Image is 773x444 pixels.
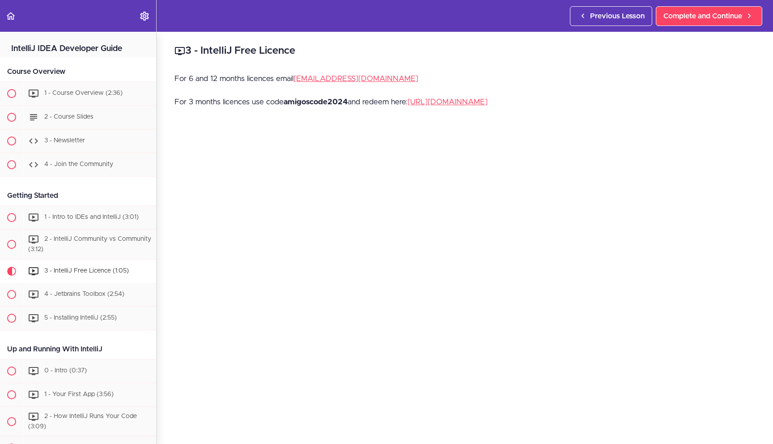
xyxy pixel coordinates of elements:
strong: amigoscode2024 [284,98,348,106]
span: 1 - Intro to IDEs and IntelliJ (3:01) [44,214,139,220]
span: 2 - How IntelliJ Runs Your Code (3:09) [28,413,137,430]
p: For 3 months licences use code and redeem here: [174,95,755,109]
span: Complete and Continue [663,11,742,21]
span: 1 - Your First App (3:56) [44,391,114,397]
a: Previous Lesson [570,6,652,26]
h2: 3 - IntelliJ Free Licence [174,43,755,59]
span: 2 - Course Slides [44,114,93,120]
p: For 6 and 12 months licences email [174,72,755,85]
a: Complete and Continue [656,6,762,26]
svg: Settings Menu [139,11,150,21]
span: 3 - Newsletter [44,137,85,144]
span: 4 - Join the Community [44,161,113,167]
a: [EMAIL_ADDRESS][DOMAIN_NAME] [293,75,418,82]
a: [URL][DOMAIN_NAME] [408,98,488,106]
span: 5 - Installing IntelliJ (2:55) [44,315,117,321]
span: 4 - Jetbrains Toolbox (2:54) [44,291,124,297]
span: 1 - Course Overview (2:36) [44,90,123,96]
svg: Back to course curriculum [5,11,16,21]
span: 3 - IntelliJ Free Licence (1:05) [44,268,129,274]
span: Previous Lesson [590,11,645,21]
span: 0 - Intro (0:37) [44,367,87,374]
span: 2 - IntelliJ Community vs Community (3:12) [28,236,151,252]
